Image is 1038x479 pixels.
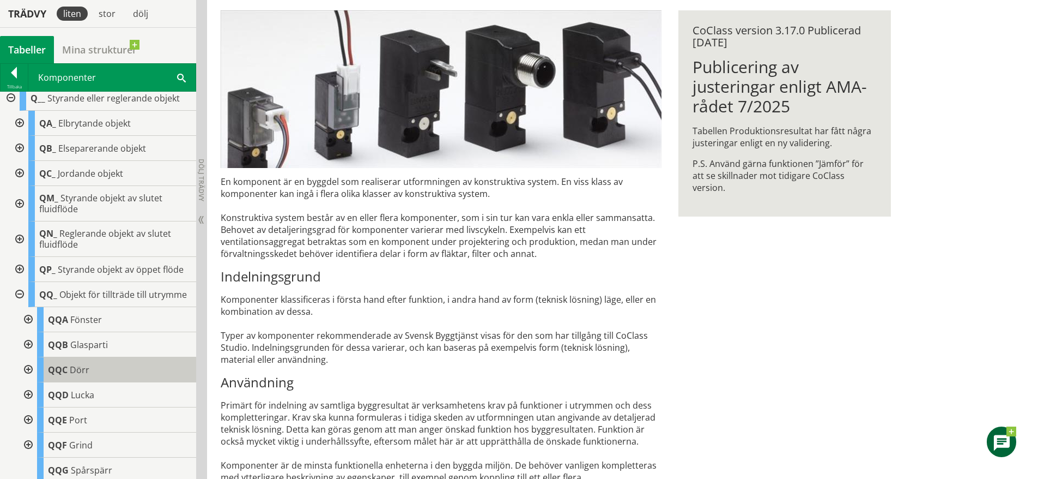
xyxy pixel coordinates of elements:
[9,136,196,161] div: Gå till informationssidan för CoClass Studio
[39,264,56,276] span: QP_
[2,8,52,20] div: Trädvy
[9,186,196,221] div: Gå till informationssidan för CoClass Studio
[9,161,196,186] div: Gå till informationssidan för CoClass Studio
[17,433,196,458] div: Gå till informationssidan för CoClass Studio
[9,257,196,282] div: Gå till informationssidan för CoClass Studio
[54,36,145,63] a: Mina strukturer
[177,71,186,83] span: Sök i tabellen
[221,10,661,168] img: pilotventiler.jpg
[71,464,112,476] span: Spårspärr
[48,339,68,351] span: QQB
[39,117,56,129] span: QA_
[39,227,171,250] span: Reglerande objekt av slutet fluidflöde
[39,289,57,301] span: QQ_
[59,289,187,301] span: Objekt för tillträde till utrymme
[17,357,196,382] div: Gå till informationssidan för CoClass Studio
[92,7,122,21] div: stor
[70,364,89,376] span: Dörr
[69,439,93,451] span: Grind
[9,111,196,136] div: Gå till informationssidan för CoClass Studio
[58,167,123,179] span: Jordande objekt
[17,382,196,408] div: Gå till informationssidan för CoClass Studio
[28,64,196,91] div: Komponenter
[71,389,94,401] span: Lucka
[39,192,162,215] span: Styrande objekt av slutet fluidflöde
[126,7,155,21] div: dölj
[47,92,180,104] span: Styrande eller reglerande objekt
[70,314,102,326] span: Fönster
[48,439,67,451] span: QQF
[693,57,876,116] h1: Publicering av justeringar enligt AMA-rådet 7/2025
[39,167,56,179] span: QC_
[58,117,131,129] span: Elbrytande objekt
[31,92,45,104] span: Q__
[48,364,68,376] span: QQC
[197,159,206,201] span: Dölj trädvy
[1,82,28,91] div: Tillbaka
[17,307,196,332] div: Gå till informationssidan för CoClass Studio
[39,192,58,204] span: QM_
[48,389,69,401] span: QQD
[48,414,67,426] span: QQE
[57,7,88,21] div: liten
[693,158,876,194] p: P.S. Använd gärna funktionen ”Jämför” för att se skillnader mot tidigare CoClass version.
[221,374,661,391] h3: Användning
[58,264,184,276] span: Styrande objekt av öppet flöde
[48,314,68,326] span: QQA
[69,414,87,426] span: Port
[70,339,108,351] span: Glasparti
[39,227,57,239] span: QN_
[9,221,196,257] div: Gå till informationssidan för CoClass Studio
[17,408,196,433] div: Gå till informationssidan för CoClass Studio
[58,142,146,154] span: Elseparerande objekt
[693,25,876,49] div: CoClass version 3.17.0 Publicerad [DATE]
[221,268,661,285] h3: Indelningsgrund
[39,142,56,154] span: QB_
[48,464,69,476] span: QQG
[17,332,196,357] div: Gå till informationssidan för CoClass Studio
[693,125,876,149] p: Tabellen Produktionsresultat har fått några justeringar enligt en ny validering.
